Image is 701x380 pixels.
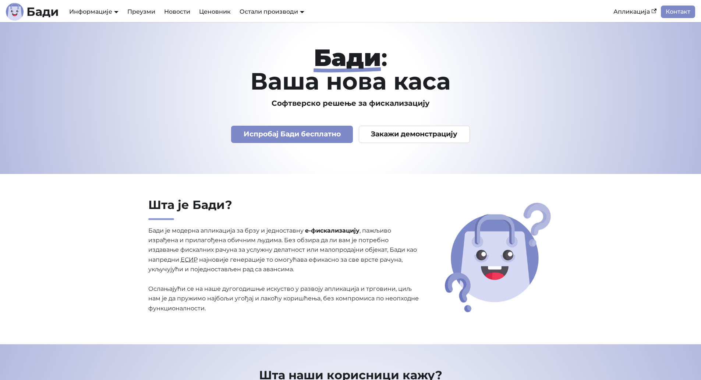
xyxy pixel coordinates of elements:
[195,6,235,18] a: Ценовник
[442,200,553,315] img: Шта је Бади?
[6,3,24,21] img: Лого
[160,6,195,18] a: Новости
[6,3,59,21] a: ЛогоБади
[359,126,470,143] a: Закажи демонстрацију
[114,46,588,93] h1: : Ваша нова каса
[148,226,420,314] p: Бади је модерна апликација за брзу и једноставну , пажљиво израђена и прилагођена обичним људима....
[26,6,59,18] b: Бади
[181,256,198,263] abbr: Електронски систем за издавање рачуна
[148,198,420,220] h2: Шта је Бади?
[609,6,661,18] a: Апликација
[240,8,304,15] a: Остали производи
[314,43,381,72] strong: Бади
[661,6,695,18] a: Контакт
[123,6,160,18] a: Преузми
[231,126,353,143] a: Испробај Бади бесплатно
[114,99,588,108] h3: Софтверско решење за фискализацију
[69,8,118,15] a: Информације
[305,227,360,234] strong: е-фискализацију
